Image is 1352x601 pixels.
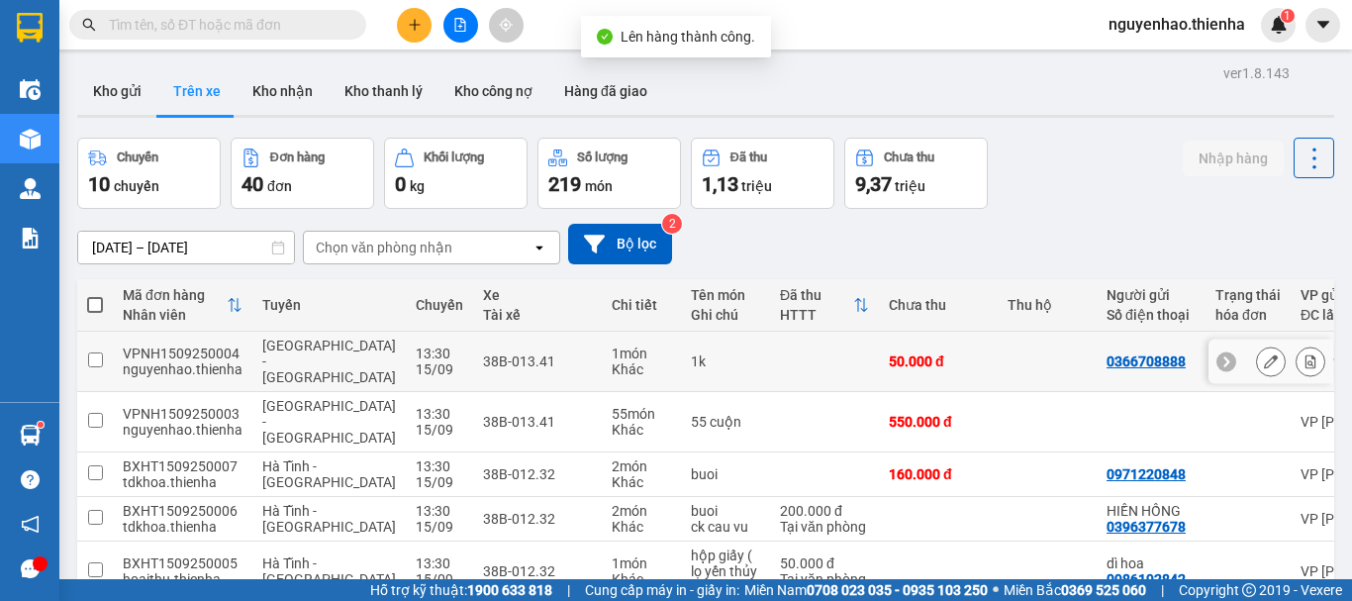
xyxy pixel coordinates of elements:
[780,503,869,519] div: 200.000 đ
[114,178,159,194] span: chuyến
[691,519,760,535] div: ck cau vu
[262,297,396,313] div: Tuyến
[585,178,613,194] span: món
[567,579,570,601] span: |
[21,470,40,489] span: question-circle
[612,519,671,535] div: Khác
[416,474,463,490] div: 15/09
[889,414,988,430] div: 550.000 đ
[612,346,671,361] div: 1 món
[483,287,592,303] div: Xe
[123,519,242,535] div: tdkhoa.thienha
[548,67,663,115] button: Hàng đã giao
[262,398,396,446] span: [GEOGRAPHIC_DATA] - [GEOGRAPHIC_DATA]
[1107,307,1196,323] div: Số điện thoại
[77,67,157,115] button: Kho gửi
[993,586,999,594] span: ⚪️
[123,474,242,490] div: tdkhoa.thienha
[612,474,671,490] div: Khác
[416,406,463,422] div: 13:30
[548,172,581,196] span: 219
[744,579,988,601] span: Miền Nam
[1004,579,1146,601] span: Miền Bắc
[884,150,934,164] div: Chưa thu
[483,414,592,430] div: 38B-013.41
[855,172,892,196] span: 9,37
[416,346,463,361] div: 13:30
[77,138,221,209] button: Chuyến10chuyến
[691,138,834,209] button: Đã thu1,13 triệu
[1107,519,1186,535] div: 0396377678
[241,172,263,196] span: 40
[483,307,592,323] div: Tài xế
[438,67,548,115] button: Kho công nợ
[691,466,760,482] div: buoi
[123,287,227,303] div: Mã đơn hàng
[780,287,853,303] div: Đã thu
[424,150,484,164] div: Khối lượng
[123,571,242,587] div: hoaithu.thienha
[889,353,988,369] div: 50.000 đ
[1314,16,1332,34] span: caret-down
[1270,16,1288,34] img: icon-new-feature
[889,297,988,313] div: Chưa thu
[691,307,760,323] div: Ghi chú
[123,307,227,323] div: Nhân viên
[416,555,463,571] div: 13:30
[410,178,425,194] span: kg
[316,238,452,257] div: Chọn văn phòng nhận
[123,346,242,361] div: VPNH1509250004
[1061,582,1146,598] strong: 0369 525 060
[1215,307,1281,323] div: hóa đơn
[416,458,463,474] div: 13:30
[123,458,242,474] div: BXHT1509250007
[20,178,41,199] img: warehouse-icon
[483,563,592,579] div: 38B-012.32
[109,14,342,36] input: Tìm tên, số ĐT hoặc mã đơn
[691,503,760,519] div: buoi
[82,18,96,32] span: search
[662,214,682,234] sup: 2
[416,519,463,535] div: 15/09
[735,579,747,595] span: ...
[408,18,422,32] span: plus
[612,555,671,571] div: 1 món
[262,503,396,535] span: Hà Tĩnh - [GEOGRAPHIC_DATA]
[621,29,755,45] span: Lên hàng thành công.
[1107,353,1186,369] div: 0366708888
[780,555,869,571] div: 50.000 đ
[1107,466,1186,482] div: 0971220848
[612,571,671,587] div: Khác
[78,232,294,263] input: Select a date range.
[123,422,242,438] div: nguyenhao.thienha
[1284,9,1291,23] span: 1
[844,138,988,209] button: Chưa thu9,37 triệu
[237,67,329,115] button: Kho nhận
[780,571,869,587] div: Tại văn phòng
[691,353,760,369] div: 1k
[231,138,374,209] button: Đơn hàng40đơn
[741,178,772,194] span: triệu
[612,297,671,313] div: Chi tiết
[1008,297,1087,313] div: Thu hộ
[1256,347,1286,376] div: Sửa đơn hàng
[585,579,739,601] span: Cung cấp máy in - giấy in:
[483,353,592,369] div: 38B-013.41
[691,414,760,430] div: 55 cuộn
[489,8,524,43] button: aim
[262,338,396,385] span: [GEOGRAPHIC_DATA] - [GEOGRAPHIC_DATA]
[780,307,853,323] div: HTTT
[780,519,869,535] div: Tại văn phòng
[397,8,432,43] button: plus
[157,67,237,115] button: Trên xe
[20,425,41,446] img: warehouse-icon
[483,511,592,527] div: 38B-012.32
[123,555,242,571] div: BXHT1509250005
[691,548,760,595] div: hộp giấy ( lọ yến thủy tinh, để đứng cẩn thận)
[1161,579,1164,601] span: |
[262,555,396,587] span: Hà Tĩnh - [GEOGRAPHIC_DATA]
[612,458,671,474] div: 2 món
[384,138,528,209] button: Khối lượng0kg
[262,458,396,490] span: Hà Tĩnh - [GEOGRAPHIC_DATA]
[20,79,41,100] img: warehouse-icon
